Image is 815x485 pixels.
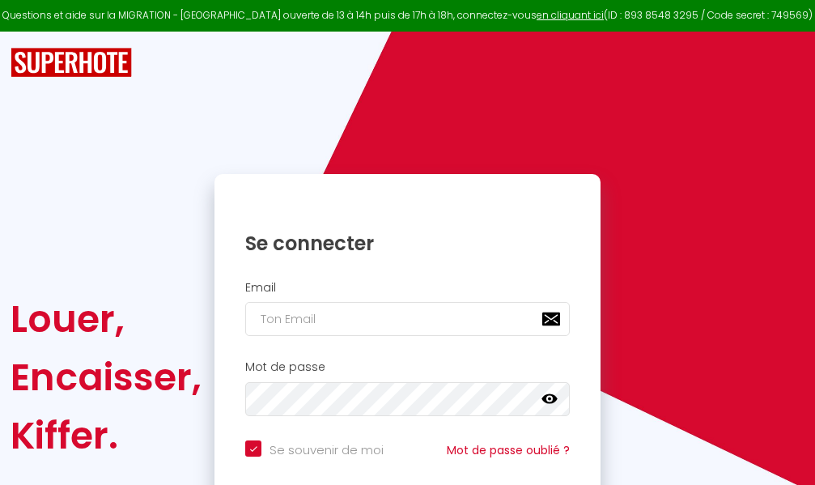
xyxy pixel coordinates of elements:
div: Encaisser, [11,348,202,406]
img: SuperHote logo [11,48,132,78]
a: en cliquant ici [537,8,604,22]
h2: Email [245,281,570,295]
h1: Se connecter [245,231,570,256]
div: Louer, [11,290,202,348]
a: Mot de passe oublié ? [447,442,570,458]
input: Ton Email [245,302,570,336]
h2: Mot de passe [245,360,570,374]
div: Kiffer. [11,406,202,465]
